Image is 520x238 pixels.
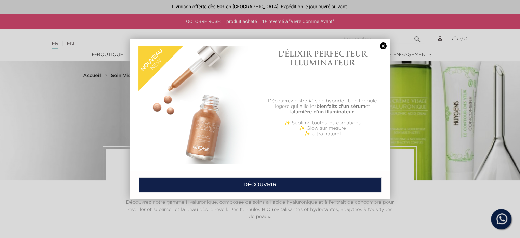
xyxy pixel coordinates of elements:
[264,126,382,131] p: ✨ Glow sur mesure
[264,120,382,126] p: ✨ Sublime toutes les carnations
[317,104,365,109] b: bienfaits d'un sérum
[264,49,382,67] h1: L'ÉLIXIR PERFECTEUR ILLUMINATEUR
[264,98,382,115] p: Découvrez notre #1 soin hybride ! Une formule légère qui allie les et la .
[294,110,354,114] b: lumière d'un illuminateur
[264,131,382,137] p: ✨ Ultra naturel
[139,177,381,192] a: DÉCOUVRIR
